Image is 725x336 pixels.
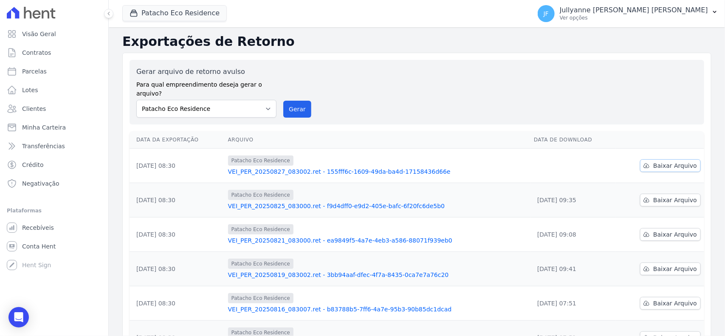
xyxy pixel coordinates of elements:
td: [DATE] 08:30 [130,286,225,321]
span: Conta Hent [22,242,56,251]
td: [DATE] 07:51 [530,286,616,321]
label: Para qual empreendimento deseja gerar o arquivo? [136,77,276,98]
a: VEI_PER_20250816_083007.ret - b83788b5-7ff6-4a7e-95b3-90b85dc1dcad [228,305,527,313]
span: Negativação [22,179,59,188]
td: [DATE] 09:41 [530,252,616,286]
span: Contratos [22,48,51,57]
th: Data de Download [530,131,616,149]
a: Baixar Arquivo [640,194,701,206]
button: Gerar [283,101,311,118]
a: Crédito [3,156,105,173]
span: JF [544,11,549,17]
td: [DATE] 08:30 [130,252,225,286]
span: Patacho Eco Residence [228,155,293,166]
a: Transferências [3,138,105,155]
td: [DATE] 08:30 [130,217,225,252]
td: [DATE] 08:30 [130,183,225,217]
span: Minha Carteira [22,123,66,132]
span: Baixar Arquivo [653,299,697,308]
span: Baixar Arquivo [653,161,697,170]
span: Baixar Arquivo [653,230,697,239]
a: Visão Geral [3,25,105,42]
span: Lotes [22,86,38,94]
h2: Exportações de Retorno [122,34,711,49]
a: VEI_PER_20250821_083000.ret - ea9849f5-4a7e-4eb3-a586-88071f939eb0 [228,236,527,245]
p: Jullyanne [PERSON_NAME] [PERSON_NAME] [560,6,708,14]
span: Baixar Arquivo [653,196,697,204]
td: [DATE] 09:35 [530,183,616,217]
span: Transferências [22,142,65,150]
span: Patacho Eco Residence [228,259,293,269]
a: Clientes [3,100,105,117]
button: JF Jullyanne [PERSON_NAME] [PERSON_NAME] Ver opções [531,2,725,25]
span: Baixar Arquivo [653,265,697,273]
a: Baixar Arquivo [640,159,701,172]
span: Patacho Eco Residence [228,293,293,303]
span: Parcelas [22,67,47,76]
a: Baixar Arquivo [640,263,701,275]
a: Parcelas [3,63,105,80]
span: Visão Geral [22,30,56,38]
a: Baixar Arquivo [640,297,701,310]
button: Patacho Eco Residence [122,5,227,21]
a: Contratos [3,44,105,61]
p: Ver opções [560,14,708,21]
span: Patacho Eco Residence [228,224,293,234]
a: Minha Carteira [3,119,105,136]
span: Clientes [22,104,46,113]
a: Negativação [3,175,105,192]
label: Gerar arquivo de retorno avulso [136,67,276,77]
a: VEI_PER_20250819_083002.ret - 3bb94aaf-dfec-4f7a-8435-0ca7e7a76c20 [228,271,527,279]
span: Recebíveis [22,223,54,232]
a: VEI_PER_20250827_083002.ret - 155fff6c-1609-49da-ba4d-17158436d66e [228,167,527,176]
td: [DATE] 08:30 [130,149,225,183]
span: Crédito [22,161,44,169]
span: Patacho Eco Residence [228,190,293,200]
a: Conta Hent [3,238,105,255]
a: VEI_PER_20250825_083000.ret - f9d4dff0-e9d2-405e-bafc-6f20fc6de5b0 [228,202,527,210]
a: Lotes [3,82,105,99]
div: Open Intercom Messenger [8,307,29,328]
th: Arquivo [225,131,530,149]
div: Plataformas [7,206,102,216]
a: Recebíveis [3,219,105,236]
a: Baixar Arquivo [640,228,701,241]
th: Data da Exportação [130,131,225,149]
td: [DATE] 09:08 [530,217,616,252]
